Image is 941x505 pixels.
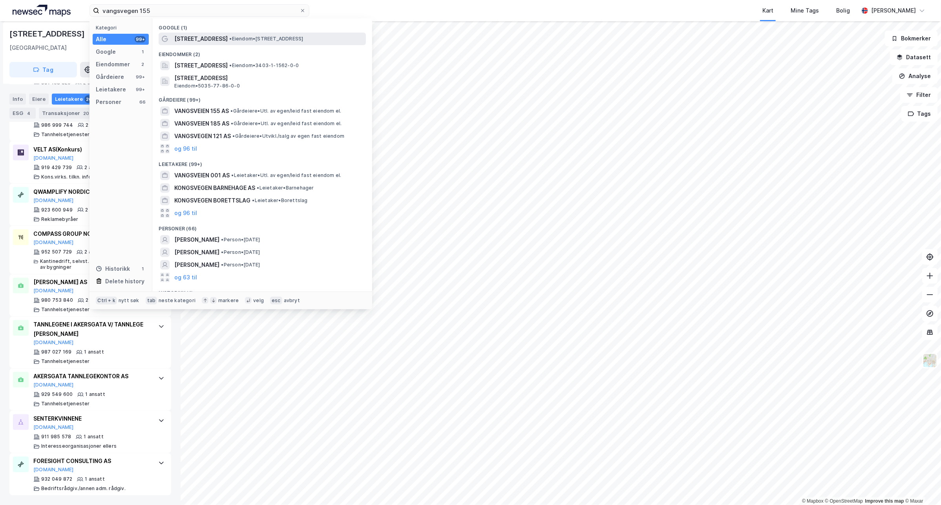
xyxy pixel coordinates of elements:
div: Eiendommer (2) [152,45,372,59]
span: Leietaker • Utl. av egen/leid fast eiendom el. [231,172,341,179]
span: [PERSON_NAME] [174,235,219,244]
button: Tag [9,62,77,78]
div: Eiendommer [96,60,130,69]
span: Eiendom • 5035-77-86-0-0 [174,83,239,89]
div: AKERSGATA TANNLEGEKONTOR AS [33,372,150,381]
a: OpenStreetMap [825,498,863,504]
button: [DOMAIN_NAME] [33,197,74,204]
div: Interesseorganisasjoner ellers [41,443,117,450]
div: Personer (66) [152,219,372,233]
input: Søk på adresse, matrikkel, gårdeiere, leietakere eller personer [99,5,300,16]
div: Eiere [29,93,49,104]
span: [PERSON_NAME] [174,260,219,270]
button: Datasett [890,49,938,65]
div: Reklamebyråer [41,216,79,222]
div: 2 ansatte [86,297,109,304]
div: 99+ [135,36,146,42]
div: SENTERKVINNENE [33,414,150,424]
div: 923 600 949 [41,207,73,213]
div: Kategori [96,25,149,31]
button: og 63 til [174,273,197,282]
div: Google (1) [152,18,372,33]
div: 66 [139,99,146,105]
div: 1 [139,49,146,55]
button: Tags [901,106,938,122]
iframe: Chat Widget [902,467,941,505]
div: Bolig [836,6,850,15]
div: Info [9,93,26,104]
div: [PERSON_NAME] [871,6,916,15]
div: 99+ [135,86,146,93]
div: 919 429 739 [41,164,72,171]
div: Historikk (1) [152,284,372,298]
div: avbryt [284,297,300,304]
div: Transaksjoner [39,108,94,119]
img: logo.a4113a55bc3d86da70a041830d287a7e.svg [13,5,71,16]
div: 2 ansatte [86,122,109,128]
div: Delete history [105,277,144,286]
div: velg [253,297,264,304]
div: 1 ansatt [84,434,104,440]
span: VANGSVEIEN 155 AS [174,106,229,116]
span: Leietaker • Borettslag [252,197,307,204]
button: [DOMAIN_NAME] [33,288,74,294]
span: Leietaker • Barnehager [257,185,314,191]
span: • [257,185,259,191]
div: esc [270,297,282,304]
span: VANGSVEIEN 185 AS [174,119,229,128]
div: 952 507 729 [41,249,72,255]
div: Mine Tags [791,6,819,15]
div: 911 985 578 [41,434,71,440]
span: KONGSVEGEN BARNEHAGE AS [174,183,255,193]
div: 1 ansatt [85,392,105,398]
span: Person • [DATE] [221,249,260,255]
span: Eiendom • 3403-1-1562-0-0 [229,62,299,69]
div: Alle [96,35,106,44]
span: • [221,249,223,255]
div: QWAMPLIFY NORDICS AS [33,187,150,197]
div: 929 549 600 [41,392,73,398]
div: 1 ansatt [85,476,105,483]
div: Kons.virks. tilkn. informasj.tekn. [41,174,119,180]
button: [DOMAIN_NAME] [33,340,74,346]
div: ESG [9,108,36,119]
div: 2 ansatte [85,207,109,213]
span: [STREET_ADDRESS] [174,61,228,70]
div: Historikk [96,264,130,273]
span: Person • [DATE] [221,262,260,268]
div: Ctrl + k [96,297,117,304]
span: VANGSVEGEN 121 AS [174,131,231,141]
button: og 96 til [174,208,197,218]
div: Leietakere [96,85,126,94]
span: Person • [DATE] [221,237,260,243]
a: Improve this map [865,498,904,504]
div: Leietakere [52,93,97,104]
span: KONGSVEGEN BORETTSLAG [174,196,250,205]
span: Eiendom • [STREET_ADDRESS] [229,36,303,42]
span: • [221,262,223,268]
div: [STREET_ADDRESS] [9,27,86,40]
div: 20 [84,95,93,103]
div: Gårdeiere (99+) [152,91,372,105]
a: Mapbox [802,498,824,504]
button: Filter [900,87,938,103]
div: 99+ [135,74,146,80]
span: • [230,108,233,114]
div: Google [96,47,116,57]
div: 987 027 169 [41,349,71,356]
span: [PERSON_NAME] [174,248,219,257]
div: 2 ansatte [84,164,108,171]
div: 20 [82,109,91,117]
span: • [231,172,234,178]
div: 986 999 744 [41,122,73,128]
div: Tannhelsetjenester [41,359,90,365]
div: COMPASS GROUP NORGE AS [33,230,150,239]
button: [DOMAIN_NAME] [33,425,74,431]
div: Leietakere (99+) [152,155,372,169]
div: 2 ansatte [84,249,108,255]
button: og 96 til [174,144,197,153]
span: Gårdeiere • Utl. av egen/leid fast eiendom el. [230,108,341,114]
div: FORESIGHT CONSULTING AS [33,457,150,466]
div: 2 [139,61,146,67]
div: Bedriftsrådgiv./annen adm. rådgiv. [41,486,126,492]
